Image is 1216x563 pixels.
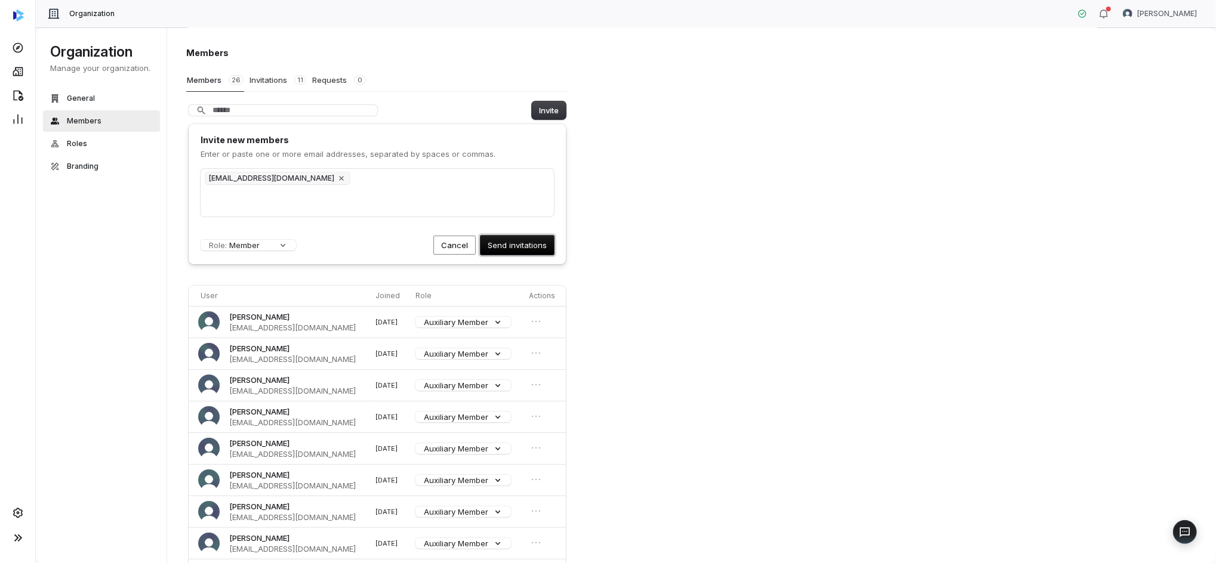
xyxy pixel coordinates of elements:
[69,9,115,18] span: Organization
[50,63,153,73] p: Manage your organization.
[1123,9,1132,18] img: Brian Anderson avatar
[201,240,296,250] button: Role:Member
[375,476,398,484] span: [DATE]
[481,236,554,255] button: Send invitations
[67,116,101,126] span: Members
[43,156,160,177] button: Branding
[229,417,356,428] span: [EMAIL_ADDRESS][DOMAIN_NAME]
[229,533,290,543] span: [PERSON_NAME]
[67,162,98,171] span: Branding
[415,380,511,391] button: Auxiliary Member
[229,75,244,85] span: 26
[375,381,398,389] span: [DATE]
[229,501,290,512] span: [PERSON_NAME]
[375,413,398,421] span: [DATE]
[354,75,366,85] span: 0
[50,42,153,61] h1: Organization
[529,346,543,360] button: Open menu
[209,174,334,183] p: [EMAIL_ADDRESS][DOMAIN_NAME]
[529,314,543,329] button: Open menu
[529,536,543,550] button: Open menu
[198,438,220,459] img: John Hennessey
[229,480,356,491] span: [EMAIL_ADDRESS][DOMAIN_NAME]
[249,69,307,91] button: Invitations
[229,448,356,459] span: [EMAIL_ADDRESS][DOMAIN_NAME]
[529,409,543,423] button: Open menu
[198,406,220,428] img: Nancy Zezza
[415,348,511,359] button: Auxiliary Member
[67,139,87,149] span: Roles
[375,539,398,547] span: [DATE]
[189,286,371,306] th: User
[1137,9,1197,18] span: [PERSON_NAME]
[229,543,356,554] span: [EMAIL_ADDRESS][DOMAIN_NAME]
[229,406,290,417] span: [PERSON_NAME]
[198,501,220,522] img: Ryan Stomp
[229,375,290,385] span: [PERSON_NAME]
[529,441,543,455] button: Open menu
[529,378,543,392] button: Open menu
[201,134,554,146] h1: Invite new members
[198,533,220,554] img: Amber McKinney
[43,133,160,154] button: Roles
[415,412,511,422] button: Auxiliary Member
[375,349,398,358] span: [DATE]
[375,318,398,326] span: [DATE]
[375,444,398,453] span: [DATE]
[186,69,244,92] button: Members
[415,443,511,454] button: Auxiliary Member
[415,506,511,517] button: Auxiliary Member
[229,385,356,396] span: [EMAIL_ADDRESS][DOMAIN_NAME]
[532,101,566,119] button: Invite
[415,317,511,327] button: Auxiliary Member
[229,354,356,364] span: [EMAIL_ADDRESS][DOMAIN_NAME]
[411,286,524,306] th: Role
[186,47,568,59] h1: Members
[229,343,290,354] span: [PERSON_NAME]
[375,508,398,516] span: [DATE]
[415,475,511,485] button: Auxiliary Member
[43,88,160,109] button: General
[524,286,566,306] th: Actions
[294,75,306,85] span: 11
[371,286,411,306] th: Joined
[229,311,290,322] span: [PERSON_NAME]
[229,512,356,522] span: [EMAIL_ADDRESS][DOMAIN_NAME]
[198,375,220,396] img: Paddy Gonzalez
[312,69,367,91] button: Requests
[415,538,511,549] button: Auxiliary Member
[529,504,543,518] button: Open menu
[13,10,24,21] img: svg%3e
[229,438,290,448] span: [PERSON_NAME]
[229,469,290,480] span: [PERSON_NAME]
[189,105,377,116] input: Search
[201,149,554,159] p: Enter or paste one or more email addresses, separated by spaces or commas.
[198,469,220,491] img: Anna West
[198,311,220,333] img: Shawn Kirshner
[433,236,476,255] button: Cancel
[43,110,160,132] button: Members
[67,94,95,103] span: General
[198,343,220,364] img: Ben Xiang
[229,322,356,333] span: [EMAIL_ADDRESS][DOMAIN_NAME]
[529,472,543,487] button: Open menu
[1116,5,1204,23] button: Brian Anderson avatar[PERSON_NAME]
